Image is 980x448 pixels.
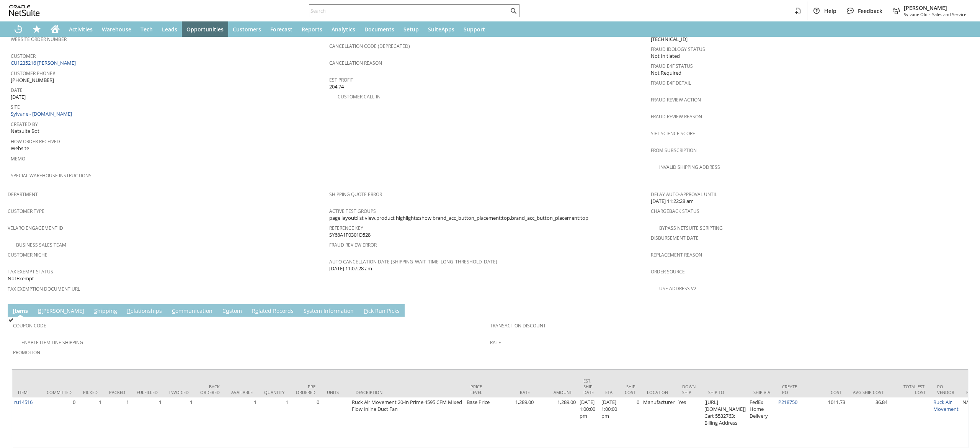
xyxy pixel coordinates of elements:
span: Help [824,7,836,15]
a: Home [46,21,64,37]
span: [TECHNICAL_ID] [651,36,688,43]
div: Item [18,389,35,395]
a: Bypass NetSuite Scripting [659,225,723,231]
a: SuiteApps [423,21,459,37]
a: Customer Call-in [338,93,381,100]
a: Fraud Review Action [651,96,701,103]
div: Shortcuts [28,21,46,37]
div: Quantity [264,389,284,395]
span: Sales and Service [932,11,966,17]
span: Netsuite Bot [11,128,39,135]
td: Yes [676,397,702,448]
span: SY68A1F0301D528 [329,231,371,239]
a: Shipping Quote Error [329,191,382,198]
div: Invoiced [169,389,189,395]
span: I [13,307,15,314]
a: Created By [11,121,38,128]
a: Order Source [651,268,685,275]
span: Tech [140,26,153,33]
a: Department [8,191,38,198]
div: Price Level [470,384,488,395]
a: Custom [220,307,244,316]
span: Documents [364,26,394,33]
a: Coupon Code [13,322,46,329]
span: [PHONE_NUMBER] [11,77,54,84]
div: Location [647,389,671,395]
a: Fraud Review Error [329,242,377,248]
a: Special Warehouse Instructions [11,172,91,179]
a: Cancellation Code (deprecated) [329,43,410,49]
td: [DATE] 1:00:00 pm [578,397,599,448]
a: Customer Niche [8,252,47,258]
a: Customers [228,21,266,37]
a: Business Sales Team [16,242,66,248]
span: Not Initiated [651,52,680,60]
a: Enable Item Line Shipping [21,339,83,346]
img: Checked [8,317,14,323]
a: Rate [490,339,501,346]
div: Ship Via [753,389,771,395]
a: Velaro Engagement ID [8,225,63,231]
a: B[PERSON_NAME] [36,307,86,316]
svg: Recent Records [14,25,23,34]
svg: Home [51,25,60,34]
a: Memo [11,155,25,162]
span: e [255,307,258,314]
div: Avg Ship Cost [853,389,884,395]
td: [DATE] 1:00:00 pm [599,397,619,448]
a: Sylvane - [DOMAIN_NAME] [11,110,74,117]
a: Relationships [125,307,164,316]
div: Available [231,389,253,395]
a: Date [11,87,23,93]
span: [PERSON_NAME] [904,4,966,11]
td: 1,289.00 [536,397,578,448]
a: Fraud Idology Status [651,46,705,52]
a: Communication [170,307,214,316]
a: Customer [11,53,36,59]
a: Use Address V2 [659,285,696,292]
span: C [172,307,175,314]
span: Customers [233,26,261,33]
a: Recent Records [9,21,28,37]
span: Support [464,26,485,33]
span: [DATE] [11,93,26,101]
span: R [127,307,131,314]
input: Search [309,6,509,15]
td: Manufacturer [641,397,676,448]
a: Shipping [92,307,119,316]
div: Fulfilled [137,389,158,395]
svg: Shortcuts [32,25,41,34]
span: Leads [162,26,177,33]
div: Cost [811,389,841,395]
span: NotExempt [8,275,34,282]
a: ru14516 [14,399,33,405]
div: Committed [47,389,72,395]
a: How Order Received [11,138,60,145]
a: Replacement reason [651,252,702,258]
span: [DATE] 11:22:28 am [651,198,694,205]
a: Fraud E4F Status [651,63,693,69]
td: 0 [619,397,641,448]
div: Ship Cost [625,384,635,395]
span: Activities [69,26,93,33]
div: Down. Ship [682,384,697,395]
span: Setup [403,26,419,33]
a: Transaction Discount [490,322,546,329]
div: Est. Ship Date [583,378,594,395]
a: Warehouse [97,21,136,37]
a: Items [11,307,30,316]
span: - [929,11,931,17]
a: Fraud E4F Detail [651,80,691,86]
span: Opportunities [186,26,224,33]
div: Packed [109,389,125,395]
span: Reports [302,26,322,33]
a: Website Order Number [11,36,67,43]
a: From Subscription [651,147,697,154]
a: Analytics [327,21,360,37]
div: Pre Ordered [296,384,315,395]
div: ETA [605,389,613,395]
span: u [226,307,229,314]
td: 1,289.00 [493,397,536,448]
div: Units [327,389,344,395]
a: Ruck Air Movement [933,399,959,412]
